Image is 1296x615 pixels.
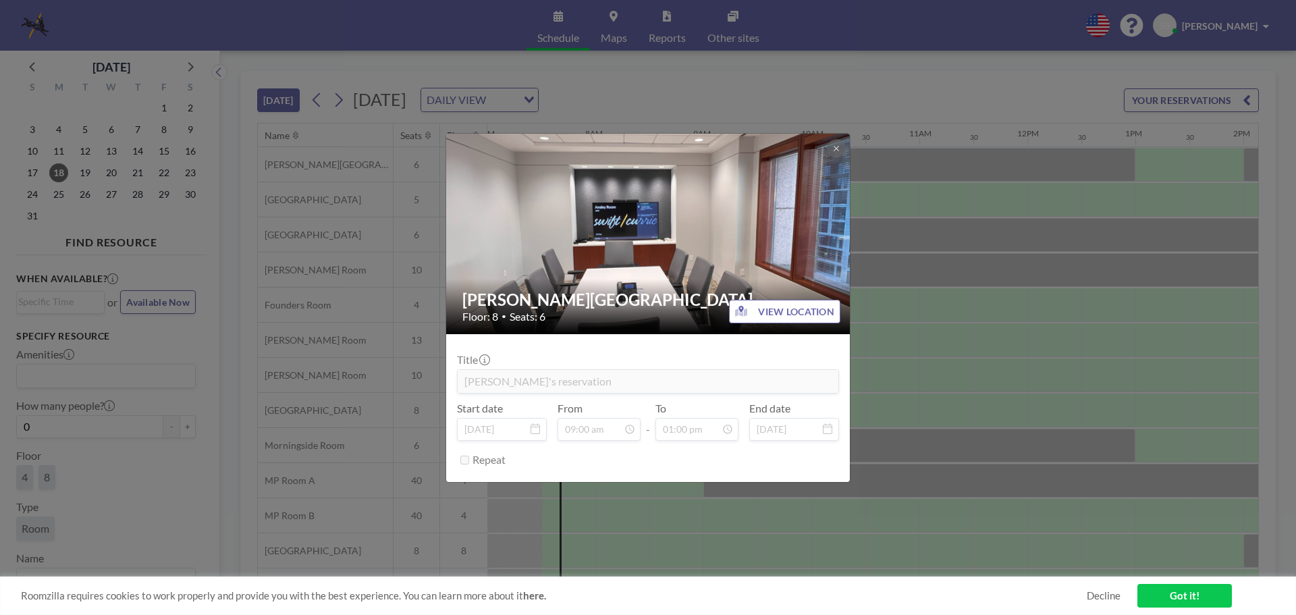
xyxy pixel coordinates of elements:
[729,300,840,323] button: VIEW LOCATION
[1087,589,1120,602] a: Decline
[558,402,583,415] label: From
[646,406,650,436] span: -
[502,311,506,321] span: •
[655,402,666,415] label: To
[510,310,545,323] span: Seats: 6
[446,82,851,385] img: 537.png
[523,589,546,601] a: here.
[21,589,1087,602] span: Roomzilla requires cookies to work properly and provide you with the best experience. You can lea...
[1137,584,1232,608] a: Got it!
[457,353,489,367] label: Title
[749,402,790,415] label: End date
[457,402,503,415] label: Start date
[458,370,838,393] input: (No title)
[462,290,835,310] h2: [PERSON_NAME][GEOGRAPHIC_DATA]
[473,453,506,466] label: Repeat
[462,310,498,323] span: Floor: 8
